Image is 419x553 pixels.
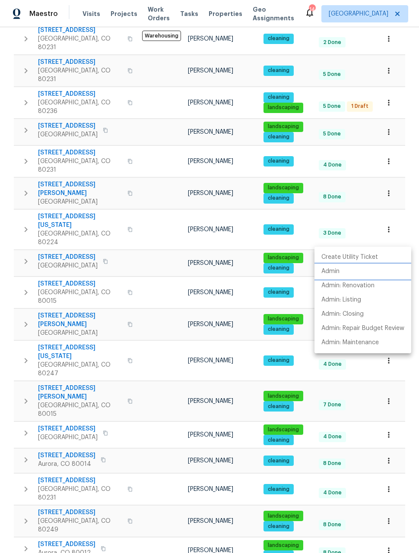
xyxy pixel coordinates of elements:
[321,324,404,333] p: Admin: Repair Budget Review
[321,253,378,262] p: Create Utility Ticket
[321,267,340,276] p: Admin
[321,281,375,290] p: Admin: Renovation
[321,310,364,319] p: Admin: Closing
[321,338,379,347] p: Admin: Maintenance
[321,295,361,305] p: Admin: Listing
